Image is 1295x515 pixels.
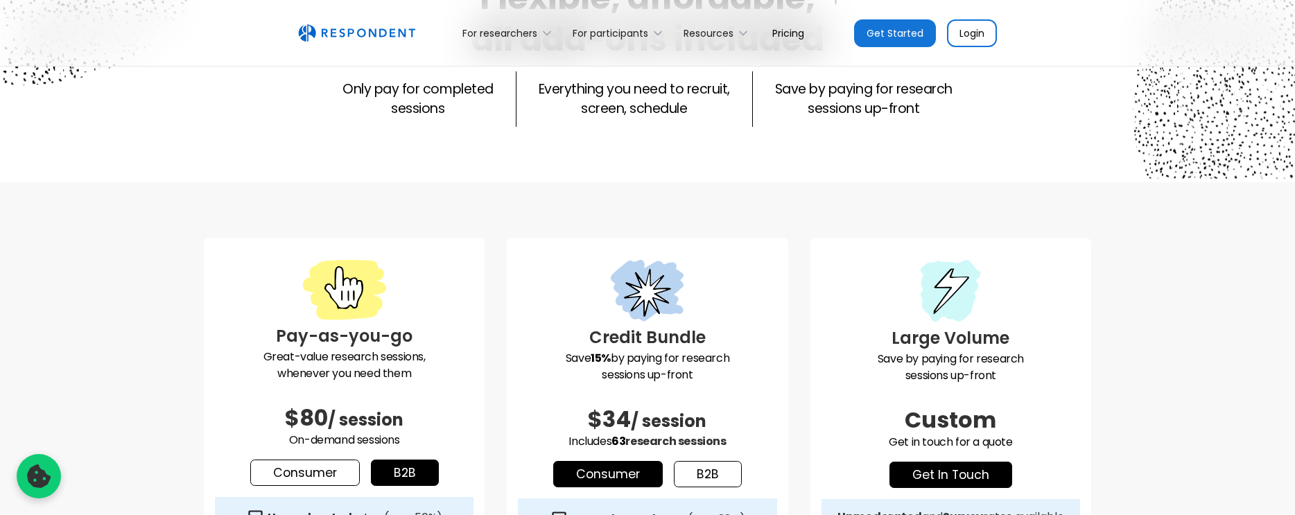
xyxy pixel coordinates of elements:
p: On-demand sessions [215,432,473,448]
p: Everything you need to recruit, screen, schedule [539,80,730,119]
a: Consumer [553,461,663,487]
span: 63 [611,433,625,449]
div: For participants [565,17,676,49]
a: get in touch [889,462,1012,488]
p: Save by paying for research sessions up-front [822,351,1080,384]
div: For participants [573,26,648,40]
a: Pricing [761,17,815,49]
span: / session [328,408,403,431]
span: research sessions [625,433,726,449]
p: Save by paying for research sessions up-front [518,350,776,383]
p: Great-value research sessions, whenever you need them [215,349,473,382]
p: Get in touch for a quote [822,434,1080,451]
div: For researchers [462,26,537,40]
p: Save by paying for research sessions up-front [775,80,953,119]
a: b2b [674,461,742,487]
div: Resources [676,17,761,49]
h3: Credit Bundle [518,325,776,350]
p: Only pay for completed sessions [342,80,493,119]
a: b2b [371,460,439,486]
span: $80 [285,402,328,433]
strong: 15% [591,350,611,366]
a: home [298,24,415,42]
h3: Large Volume [822,326,1080,351]
span: / session [631,410,706,433]
img: Untitled UI logotext [298,24,415,42]
a: Login [947,19,997,47]
p: Includes [518,433,776,450]
span: $34 [588,403,631,435]
span: Custom [905,404,996,435]
a: Consumer [250,460,360,486]
div: Resources [684,26,733,40]
a: Get Started [854,19,936,47]
div: For researchers [455,17,565,49]
h3: Pay-as-you-go [215,324,473,349]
